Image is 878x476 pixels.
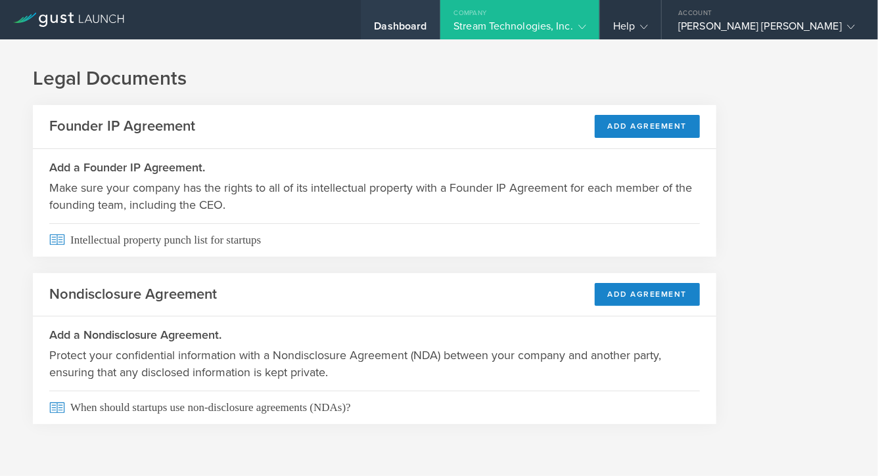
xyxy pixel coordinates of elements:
[49,223,700,257] span: Intellectual property punch list for startups
[453,20,586,39] div: Stream Technologies, Inc.
[374,20,427,39] div: Dashboard
[678,20,855,39] div: [PERSON_NAME] [PERSON_NAME]
[812,413,878,476] iframe: Chat Widget
[49,285,217,304] h2: Nondisclosure Agreement
[613,20,648,39] div: Help
[33,66,845,92] h1: Legal Documents
[49,159,700,176] h3: Add a Founder IP Agreement.
[49,347,700,381] p: Protect your confidential information with a Nondisclosure Agreement (NDA) between your company a...
[49,117,195,136] h2: Founder IP Agreement
[49,326,700,343] h3: Add a Nondisclosure Agreement.
[33,391,716,424] a: When should startups use non-disclosure agreements (NDAs)?
[49,179,700,213] p: Make sure your company has the rights to all of its intellectual property with a Founder IP Agree...
[33,223,716,257] a: Intellectual property punch list for startups
[595,283,701,306] button: Add Agreement
[49,391,700,424] span: When should startups use non-disclosure agreements (NDAs)?
[595,115,701,138] button: Add Agreement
